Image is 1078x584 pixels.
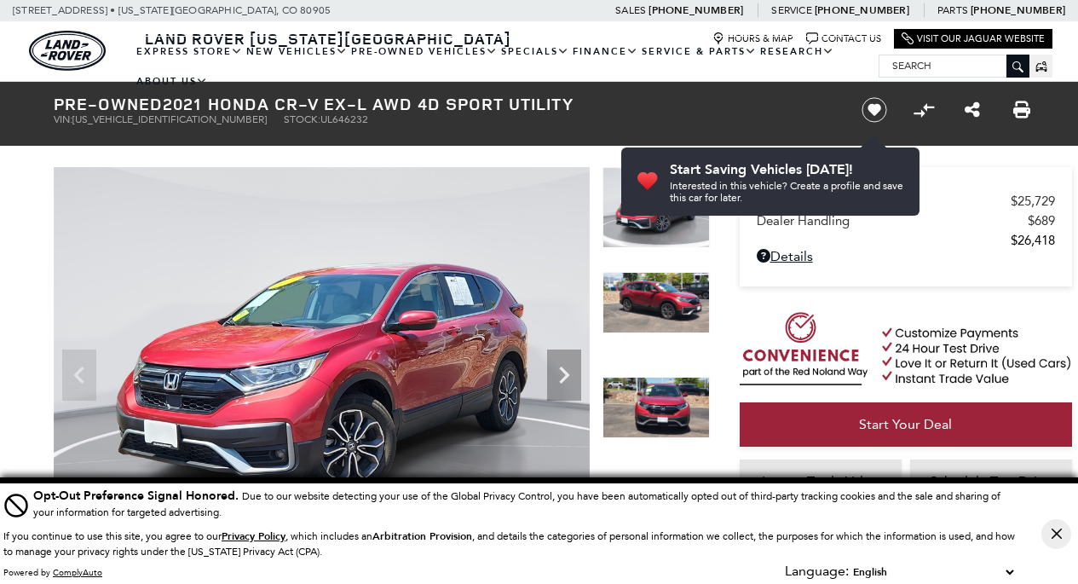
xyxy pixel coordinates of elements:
[757,194,1011,209] span: Retailer Selling Price
[29,31,106,71] img: Land Rover
[771,4,811,16] span: Service
[135,37,879,96] nav: Main Navigation
[33,487,1017,520] div: Due to our website detecting your use of the Global Privacy Control, you have been automatically ...
[33,488,242,504] span: Opt-Out Preference Signal Honored .
[135,66,210,96] a: About Us
[856,96,893,124] button: Save vehicle
[757,213,1055,228] a: Dealer Handling $689
[245,37,349,66] a: New Vehicles
[902,32,1045,45] a: Visit Our Jaguar Website
[910,460,1072,504] a: Schedule Test Drive
[849,564,1017,581] select: Language Select
[785,564,849,578] div: Language:
[602,167,710,248] img: Used 2021 Radiant Red Metallic Honda EX-L image 1
[222,529,285,543] u: Privacy Policy
[971,3,1065,17] a: [PHONE_NUMBER]
[757,248,1055,264] a: Details
[54,92,163,115] strong: Pre-Owned
[1011,233,1055,248] span: $26,418
[1028,213,1055,228] span: $689
[806,32,881,45] a: Contact Us
[13,4,331,16] a: [STREET_ADDRESS] • [US_STATE][GEOGRAPHIC_DATA], CO 80905
[879,55,1029,76] input: Search
[859,416,952,432] span: Start Your Deal
[757,213,1028,228] span: Dealer Handling
[3,568,102,578] div: Powered by
[72,113,267,125] span: [US_VEHICLE_IDENTIFICATION_NUMBER]
[640,37,758,66] a: Service & Parts
[349,37,499,66] a: Pre-Owned Vehicles
[571,37,640,66] a: Finance
[930,473,1052,489] span: Schedule Test Drive
[320,113,368,125] span: UL646232
[740,402,1072,447] a: Start Your Deal
[54,95,833,113] h1: 2021 Honda CR-V EX-L AWD 4D Sport Utility
[762,473,879,489] span: Instant Trade Value
[145,28,511,49] span: Land Rover [US_STATE][GEOGRAPHIC_DATA]
[54,113,72,125] span: VIN:
[937,4,968,16] span: Parts
[222,530,285,542] a: Privacy Policy
[29,31,106,71] a: land-rover
[602,272,710,333] img: Used 2021 Radiant Red Metallic Honda EX-L image 2
[757,233,1055,248] a: $26,418
[740,460,902,504] a: Instant Trade Value
[1041,519,1071,549] button: Close Button
[53,567,102,578] a: ComplyAuto
[815,3,909,17] a: [PHONE_NUMBER]
[649,3,743,17] a: [PHONE_NUMBER]
[3,530,1015,558] p: If you continue to use this site, you agree to our , which includes an , and details the categori...
[911,97,937,123] button: Compare vehicle
[135,37,245,66] a: EXPRESS STORE
[1011,194,1055,209] span: $25,729
[284,113,320,125] span: Stock:
[758,37,836,66] a: Research
[1013,100,1030,120] a: Print this Pre-Owned 2021 Honda CR-V EX-L AWD 4D Sport Utility
[547,350,581,401] div: Next
[499,37,571,66] a: Specials
[602,377,710,438] img: Used 2021 Radiant Red Metallic Honda EX-L image 3
[615,4,646,16] span: Sales
[757,194,1055,209] a: Retailer Selling Price $25,729
[712,32,793,45] a: Hours & Map
[54,167,590,570] img: Used 2021 Radiant Red Metallic Honda EX-L image 1
[965,100,980,120] a: Share this Pre-Owned 2021 Honda CR-V EX-L AWD 4D Sport Utility
[135,28,522,49] a: Land Rover [US_STATE][GEOGRAPHIC_DATA]
[372,529,472,543] strong: Arbitration Provision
